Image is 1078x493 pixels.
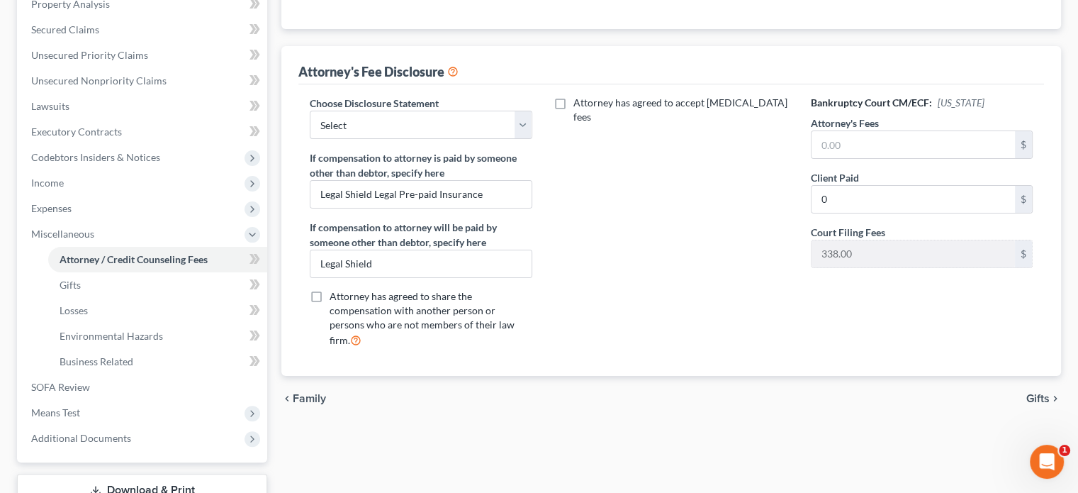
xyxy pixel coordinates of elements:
iframe: Intercom live chat [1030,445,1064,479]
div: $ [1015,131,1032,158]
label: Choose Disclosure Statement [310,96,439,111]
span: Attorney / Credit Counseling Fees [60,253,208,265]
span: Unsecured Priority Claims [31,49,148,61]
span: SOFA Review [31,381,90,393]
span: [US_STATE] [938,96,984,109]
span: Lawsuits [31,100,69,112]
a: Environmental Hazards [48,323,267,349]
span: Family [293,393,326,404]
div: Attorney's Fee Disclosure [298,63,459,80]
h6: Bankruptcy Court CM/ECF: [811,96,1033,110]
span: Unsecured Nonpriority Claims [31,74,167,87]
div: $ [1015,240,1032,267]
label: Client Paid [811,170,859,185]
input: 0.00 [812,131,1015,158]
span: Gifts [1026,393,1050,404]
span: Losses [60,304,88,316]
span: Expenses [31,202,72,214]
button: chevron_left Family [281,393,326,404]
a: Unsecured Nonpriority Claims [20,68,267,94]
a: Executory Contracts [20,119,267,145]
a: Secured Claims [20,17,267,43]
span: Attorney has agreed to share the compensation with another person or persons who are not members ... [330,290,515,346]
span: Executory Contracts [31,126,122,138]
a: Lawsuits [20,94,267,119]
input: Specify... [310,181,531,208]
i: chevron_right [1050,393,1061,404]
label: If compensation to attorney will be paid by someone other than debtor, specify here [310,220,532,250]
i: chevron_left [281,393,293,404]
label: Court Filing Fees [811,225,885,240]
span: Environmental Hazards [60,330,163,342]
span: Means Test [31,406,80,419]
span: Business Related [60,355,133,367]
a: Unsecured Priority Claims [20,43,267,68]
a: Attorney / Credit Counseling Fees [48,247,267,272]
span: Attorney has agreed to accept [MEDICAL_DATA] fees [573,96,787,123]
span: Gifts [60,279,81,291]
label: If compensation to attorney is paid by someone other than debtor, specify here [310,150,532,180]
label: Attorney's Fees [811,116,879,131]
a: SOFA Review [20,375,267,400]
input: Specify... [310,250,531,277]
span: Additional Documents [31,432,131,444]
span: Secured Claims [31,23,99,35]
button: Gifts chevron_right [1026,393,1061,404]
a: Business Related [48,349,267,375]
a: Losses [48,298,267,323]
span: Miscellaneous [31,228,94,240]
a: Gifts [48,272,267,298]
div: $ [1015,186,1032,213]
span: Codebtors Insiders & Notices [31,151,160,163]
span: 1 [1059,445,1070,456]
input: 0.00 [812,186,1015,213]
input: 0.00 [812,240,1015,267]
span: Income [31,177,64,189]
